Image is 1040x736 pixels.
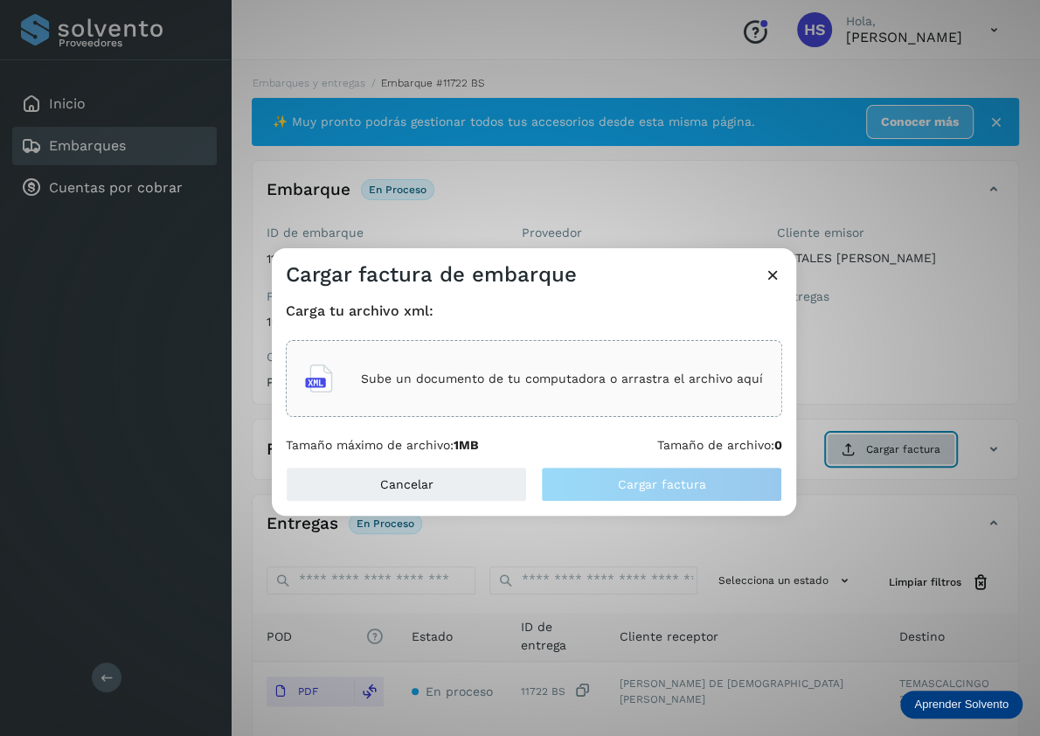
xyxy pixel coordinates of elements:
[380,478,433,490] span: Cancelar
[286,262,577,288] h3: Cargar factura de embarque
[774,438,782,452] b: 0
[657,438,782,453] p: Tamaño de archivo:
[541,467,782,502] button: Cargar factura
[286,438,479,453] p: Tamaño máximo de archivo:
[361,371,763,386] p: Sube un documento de tu computadora o arrastra el archivo aquí
[454,438,479,452] b: 1MB
[286,467,527,502] button: Cancelar
[914,698,1009,712] p: Aprender Solvento
[618,478,706,490] span: Cargar factura
[900,691,1023,719] div: Aprender Solvento
[286,302,782,319] h4: Carga tu archivo xml:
